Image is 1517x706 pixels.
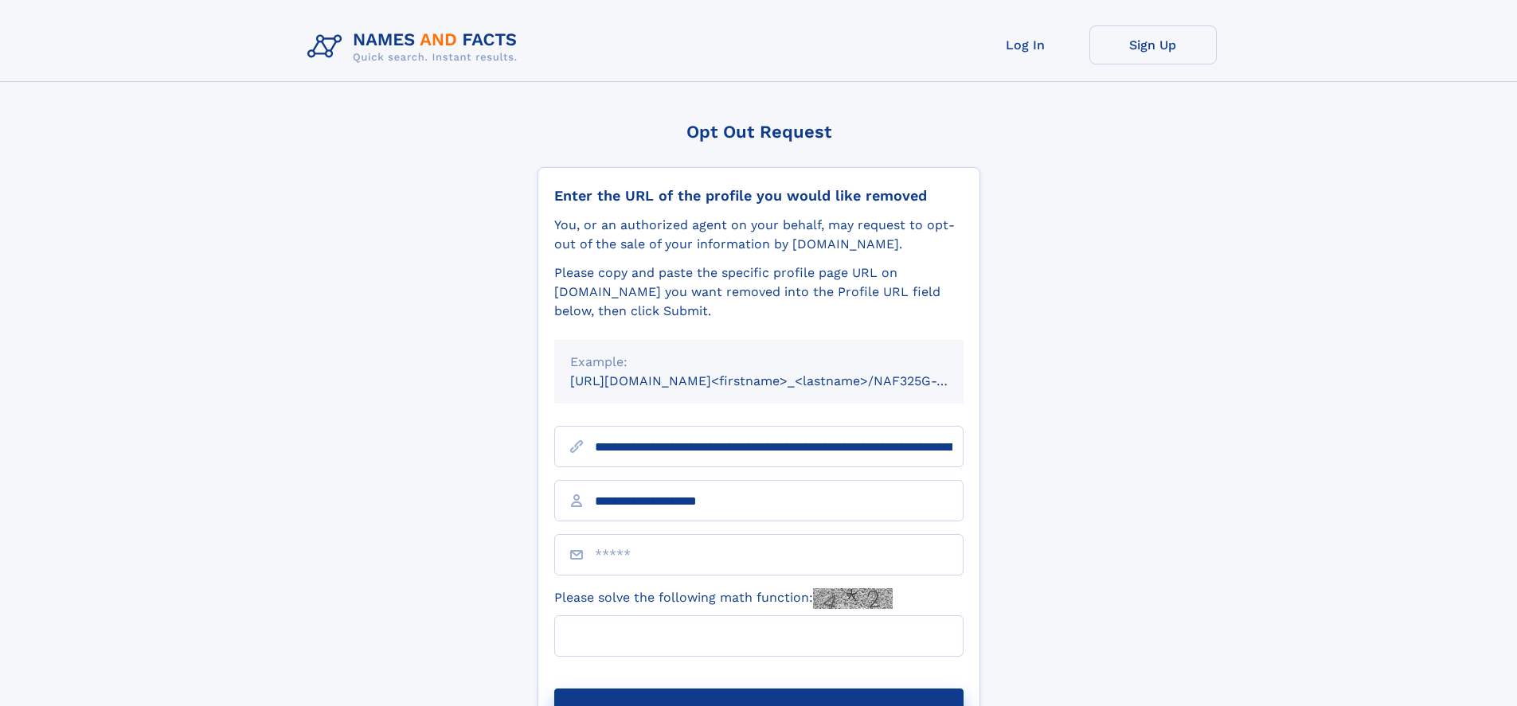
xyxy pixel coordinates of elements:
[570,373,994,388] small: [URL][DOMAIN_NAME]<firstname>_<lastname>/NAF325G-xxxxxxxx
[554,263,964,321] div: Please copy and paste the specific profile page URL on [DOMAIN_NAME] you want removed into the Pr...
[554,588,893,609] label: Please solve the following math function:
[962,25,1089,64] a: Log In
[301,25,530,68] img: Logo Names and Facts
[538,122,980,142] div: Opt Out Request
[1089,25,1217,64] a: Sign Up
[570,353,948,372] div: Example:
[554,187,964,205] div: Enter the URL of the profile you would like removed
[554,216,964,254] div: You, or an authorized agent on your behalf, may request to opt-out of the sale of your informatio...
